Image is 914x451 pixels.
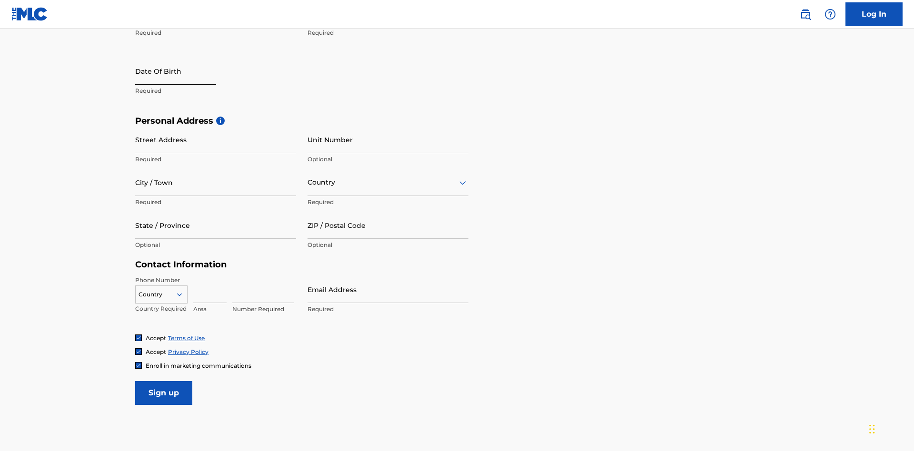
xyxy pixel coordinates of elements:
[136,335,141,341] img: checkbox
[135,87,296,95] p: Required
[168,348,209,355] a: Privacy Policy
[308,241,468,249] p: Optional
[796,5,815,24] a: Public Search
[135,198,296,206] p: Required
[135,116,779,127] h5: Personal Address
[135,155,296,164] p: Required
[135,29,296,37] p: Required
[193,305,227,314] p: Area
[308,155,468,164] p: Optional
[800,9,811,20] img: search
[216,117,225,125] span: i
[308,305,468,314] p: Required
[845,2,903,26] a: Log In
[869,415,875,443] div: Drag
[136,349,141,354] img: checkbox
[308,198,468,206] p: Required
[821,5,840,24] div: Help
[135,259,468,270] h5: Contact Information
[146,334,166,342] span: Accept
[232,305,294,314] p: Number Required
[135,304,188,313] p: Country Required
[146,362,251,369] span: Enroll in marketing communications
[135,241,296,249] p: Optional
[866,405,914,451] iframe: Chat Widget
[135,381,192,405] input: Sign up
[146,348,166,355] span: Accept
[168,334,205,342] a: Terms of Use
[136,363,141,368] img: checkbox
[825,9,836,20] img: help
[308,29,468,37] p: Required
[11,7,48,21] img: MLC Logo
